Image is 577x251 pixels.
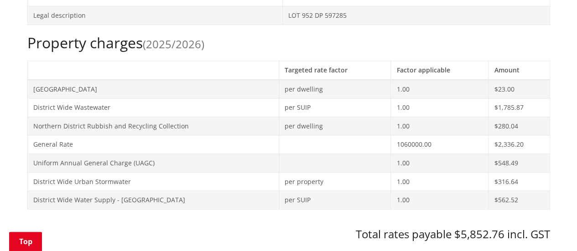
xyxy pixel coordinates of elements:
td: $548.49 [489,154,550,172]
td: 1.00 [391,98,489,117]
td: [GEOGRAPHIC_DATA] [27,80,279,98]
td: District Wide Wastewater [27,98,279,117]
iframe: Messenger Launcher [535,213,568,246]
td: Northern District Rubbish and Recycling Collection [27,117,279,135]
th: Targeted rate factor [279,61,391,79]
td: $2,336.20 [489,135,550,154]
td: 1.00 [391,191,489,210]
th: Amount [489,61,550,79]
td: Legal description [27,6,282,25]
td: per property [279,172,391,191]
td: LOT 952 DP 597285 [282,6,550,25]
span: (2025/2026) [143,36,204,51]
td: $562.52 [489,191,550,210]
td: $280.04 [489,117,550,135]
h3: Total rates payable $5,852.76 incl. GST [27,228,550,241]
a: Top [9,232,42,251]
td: District Wide Urban Stormwater [27,172,279,191]
th: Factor applicable [391,61,489,79]
td: $23.00 [489,80,550,98]
td: per dwelling [279,80,391,98]
td: District Wide Water Supply - [GEOGRAPHIC_DATA] [27,191,279,210]
td: per SUIP [279,98,391,117]
td: 1.00 [391,117,489,135]
td: 1.00 [391,154,489,172]
td: $316.64 [489,172,550,191]
td: per SUIP [279,191,391,210]
td: 1060000.00 [391,135,489,154]
td: per dwelling [279,117,391,135]
td: $1,785.87 [489,98,550,117]
td: General Rate [27,135,279,154]
td: Uniform Annual General Charge (UAGC) [27,154,279,172]
td: 1.00 [391,172,489,191]
h2: Property charges [27,34,550,51]
td: 1.00 [391,80,489,98]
